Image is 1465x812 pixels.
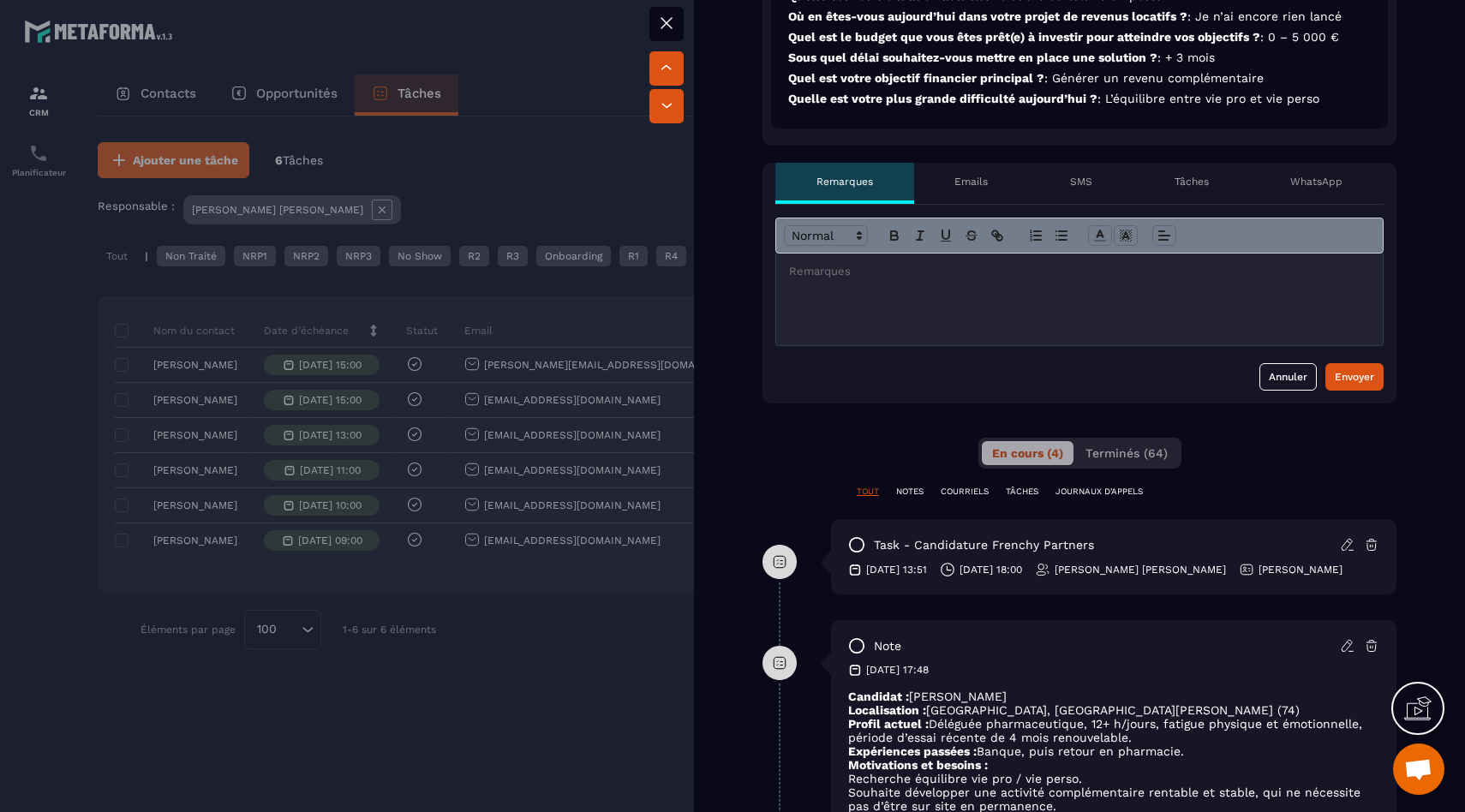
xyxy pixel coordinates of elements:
p: COURRIELS [941,486,989,498]
p: TOUT [857,486,879,498]
p: Remarques [816,175,873,188]
p: Quel est votre objectif financier principal ? [788,70,1371,87]
p: Sous quel délai souhaitez-vous mettre en place une solution ? [788,50,1371,66]
span: : + 3 mois [1157,51,1215,64]
p: SMS [1070,175,1092,188]
span: : Je n’ai encore rien lancé [1187,9,1342,23]
li: Recherche équilibre vie pro / vie perso. [848,772,1379,785]
strong: Motivations et besoins : [848,758,988,772]
strong: Expériences passées : [848,744,977,758]
span: : 0 – 5 000 € [1260,30,1339,44]
p: [PERSON_NAME] [PERSON_NAME] [1055,563,1226,576]
span: Terminés (64) [1085,446,1168,460]
p: TÂCHES [1006,486,1038,498]
button: En cours (4) [982,441,1073,465]
p: Banque, puis retour en pharmacie. [848,744,1379,758]
span: : L’équilibre entre vie pro et vie perso [1097,92,1319,105]
p: [PERSON_NAME] [848,690,1379,703]
strong: Candidat : [848,690,909,703]
p: [DATE] 17:48 [866,663,929,677]
strong: Profil actuel : [848,717,929,731]
span: : Générer un revenu complémentaire [1044,71,1264,85]
p: Quel est le budget que vous êtes prêt(e) à investir pour atteindre vos objectifs ? [788,29,1371,45]
p: [DATE] 18:00 [960,563,1022,576]
strong: Localisation : [848,703,926,717]
span: En cours (4) [992,446,1063,460]
div: Ouvrir le chat [1393,743,1444,795]
div: Envoyer [1335,368,1374,385]
p: [DATE] 13:51 [866,563,927,576]
p: Emails [954,175,988,188]
p: Quelle est votre plus grande difficulté aujourd’hui ? [788,91,1371,107]
p: WhatsApp [1290,175,1342,188]
button: Terminés (64) [1075,441,1178,465]
p: Déléguée pharmaceutique, 12+ h/jours, fatigue physique et émotionnelle, période d’essai récente d... [848,717,1379,744]
button: Annuler [1259,363,1317,391]
p: JOURNAUX D'APPELS [1055,486,1143,498]
p: NOTES [896,486,924,498]
button: Envoyer [1325,363,1384,391]
p: [PERSON_NAME] [1259,563,1342,576]
p: task - Candidature Frenchy Partners [874,537,1094,553]
p: [GEOGRAPHIC_DATA], [GEOGRAPHIC_DATA][PERSON_NAME] (74) [848,703,1379,717]
p: note [874,638,901,654]
p: Où en êtes-vous aujourd’hui dans votre projet de revenus locatifs ? [788,9,1371,25]
p: Tâches [1175,175,1209,188]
